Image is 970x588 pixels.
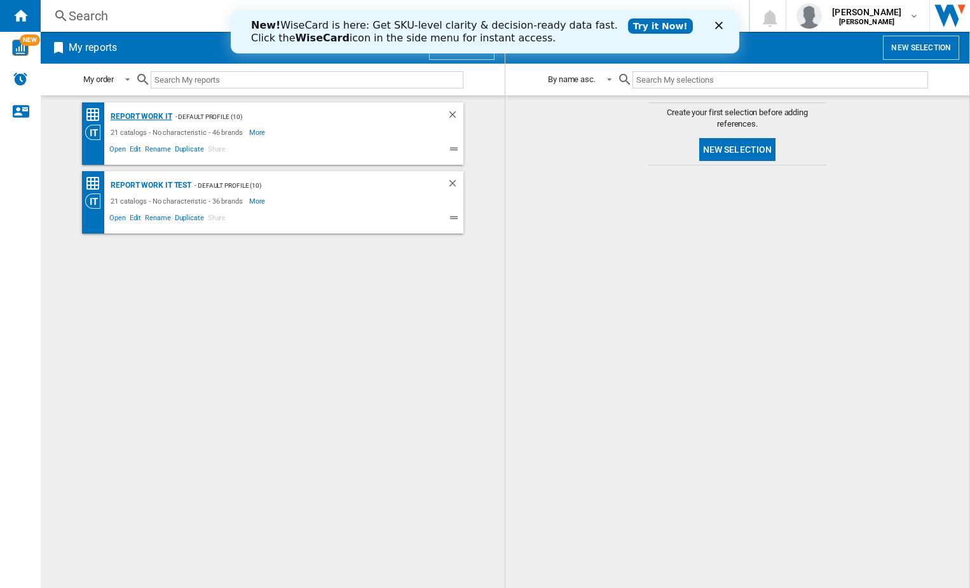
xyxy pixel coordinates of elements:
[548,74,596,84] div: By name asc.
[699,138,776,161] button: New selection
[107,212,128,227] span: Open
[172,109,421,125] div: - Default profile (10)
[107,193,249,209] div: 21 catalogs - No characteristic - 36 brands
[20,34,40,46] span: NEW
[883,36,959,60] button: New selection
[206,143,228,158] span: Share
[191,178,421,193] div: - Default profile (10)
[231,10,739,53] iframe: Intercom live chat banner
[85,193,107,209] div: Category View
[83,74,114,84] div: My order
[143,212,172,227] span: Rename
[832,6,901,18] span: [PERSON_NAME]
[173,143,206,158] span: Duplicate
[13,71,28,87] img: alerts-logo.svg
[206,212,228,227] span: Share
[249,193,268,209] span: More
[107,178,191,193] div: Report Work it test
[447,178,463,193] div: Delete
[69,7,716,25] div: Search
[66,36,120,60] h2: My reports
[85,125,107,140] div: Category View
[839,18,894,26] b: [PERSON_NAME]
[128,212,144,227] span: Edit
[796,3,822,29] img: profile.jpg
[632,71,928,88] input: Search My selections
[484,11,497,19] div: Close
[447,109,463,125] div: Delete
[151,71,463,88] input: Search My reports
[128,143,144,158] span: Edit
[648,107,826,130] span: Create your first selection before adding references.
[249,125,268,140] span: More
[107,143,128,158] span: Open
[107,109,172,125] div: Report Work it
[85,176,107,192] div: Price Matrix
[143,143,172,158] span: Rename
[107,125,249,140] div: 21 catalogs - No characteristic - 46 brands
[12,39,29,56] img: wise-card.svg
[85,107,107,123] div: Price Matrix
[173,212,206,227] span: Duplicate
